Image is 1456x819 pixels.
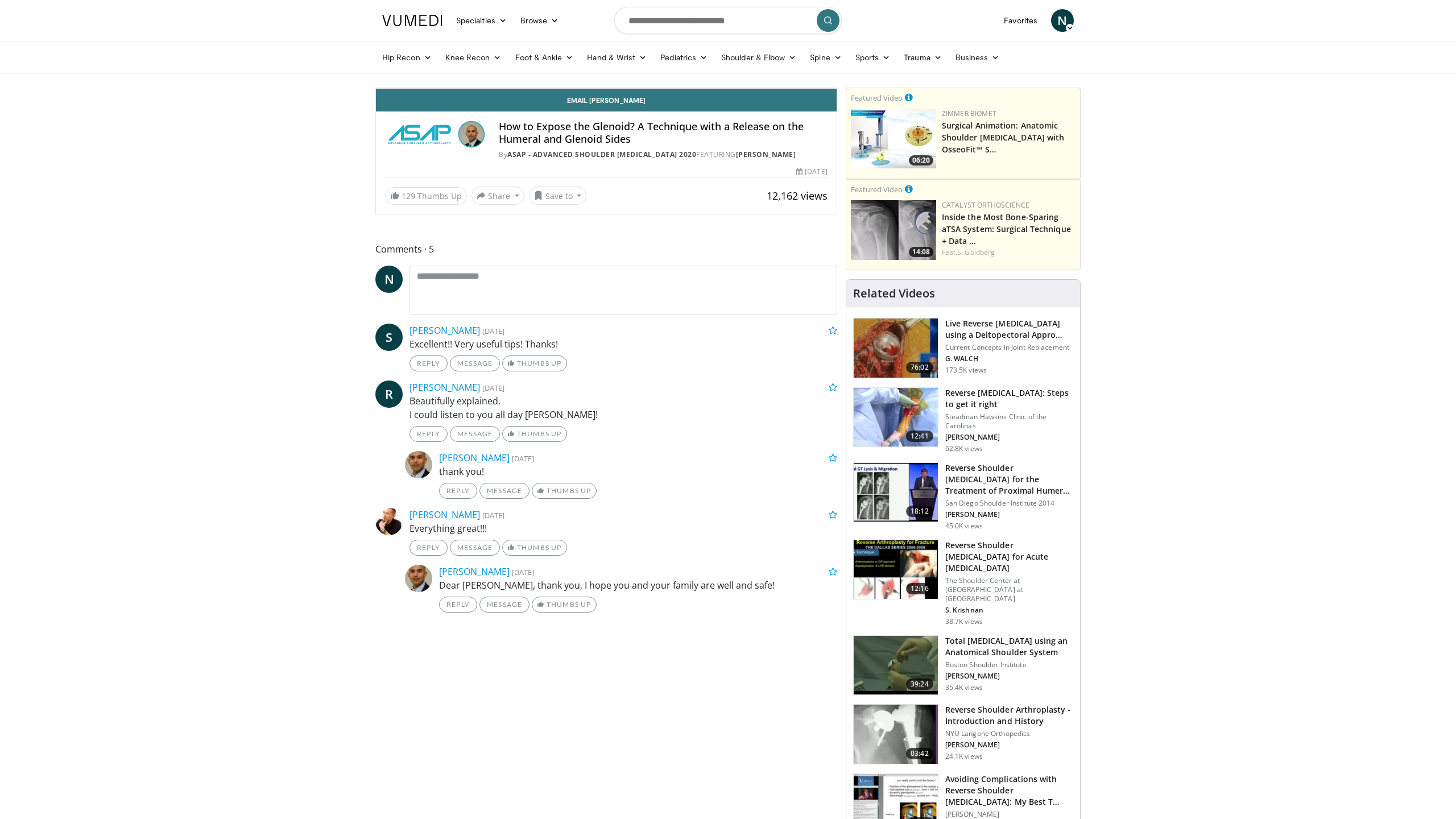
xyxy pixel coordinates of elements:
a: Foot & Ankle [508,46,581,69]
h3: Live Reverse [MEDICAL_DATA] using a Deltopectoral Appro… [945,318,1073,341]
span: 12:16 [906,583,933,594]
span: 12:41 [906,431,933,442]
img: butch_reverse_arthroplasty_3.png.150x105_q85_crop-smart_upscale.jpg [854,540,938,599]
p: [PERSON_NAME] [945,810,1073,819]
h3: Reverse Shoulder [MEDICAL_DATA] for the Treatment of Proximal Humeral … [945,462,1073,497]
a: Reply [409,355,448,371]
small: [DATE] [482,383,504,393]
small: Featured Video [851,93,903,103]
p: 38.7K views [945,617,983,626]
img: ASAP - Advanced Shoulder ArthroPlasty 2020 [385,121,453,148]
a: Message [450,355,500,371]
a: 129 Thumbs Up [385,187,467,205]
a: [PERSON_NAME] [439,565,510,578]
small: [DATE] [512,567,534,577]
p: Excellent!! Very useful tips! Thanks! [409,337,837,351]
a: Sports [849,46,897,69]
p: The Shoulder Center at [GEOGRAPHIC_DATA] at [GEOGRAPHIC_DATA] [945,576,1073,603]
a: Thumbs Up [532,597,596,613]
a: Business [949,46,1007,69]
p: Everything great!!! [409,522,837,535]
a: 06:20 [851,109,936,168]
h4: How to Expose the Glenoid? A Technique with a Release on the Humeral and Glenoid Sides [499,121,828,145]
p: [PERSON_NAME] [945,741,1073,750]
img: 9f15458b-d013-4cfd-976d-a83a3859932f.150x105_q85_crop-smart_upscale.jpg [851,200,936,260]
a: Hip Recon [375,46,439,69]
h3: Reverse Shoulder [MEDICAL_DATA] for Acute [MEDICAL_DATA] [945,540,1073,574]
a: Pediatrics [653,46,714,69]
a: Thumbs Up [502,540,566,556]
a: Catalyst OrthoScience [942,200,1030,210]
span: 39:24 [906,679,933,690]
a: Inside the Most Bone-Sparing aTSA System: Surgical Technique + Data … [942,212,1071,246]
div: [DATE] [796,167,827,177]
span: 03:42 [906,748,933,759]
img: Avatar [458,121,485,148]
a: Trauma [897,46,949,69]
small: Featured Video [851,184,903,195]
button: Share [471,187,524,205]
a: Thumbs Up [532,483,596,499]
p: 62.8K views [945,444,983,453]
span: 12,162 views [767,189,828,202]
a: 76:02 Live Reverse [MEDICAL_DATA] using a Deltopectoral Appro… Current Concepts in Joint Replacem... [853,318,1073,378]
p: [PERSON_NAME] [945,433,1073,442]
input: Search topics, interventions [614,7,842,34]
a: Knee Recon [439,46,508,69]
span: N [1051,9,1074,32]
p: NYU Langone Orthopedics [945,729,1073,738]
a: Thumbs Up [502,426,566,442]
a: [PERSON_NAME] [439,452,510,464]
small: [DATE] [482,326,504,336]
p: 45.0K views [945,522,983,531]
a: Reply [409,540,448,556]
p: thank you! [439,465,837,478]
div: By FEATURING [499,150,828,160]
a: [PERSON_NAME] [409,324,480,337]
a: Message [450,540,500,556]
img: 326034_0000_1.png.150x105_q85_crop-smart_upscale.jpg [854,388,938,447]
p: Boston Shoulder Institute [945,660,1073,669]
a: Reply [439,483,477,499]
h4: Related Videos [853,287,935,300]
small: [DATE] [482,510,504,520]
a: N [375,266,403,293]
button: Save to [529,187,587,205]
p: 24.1K views [945,752,983,761]
a: Favorites [997,9,1044,32]
a: Shoulder & Elbow [714,46,803,69]
a: Message [450,426,500,442]
span: Comments 5 [375,242,837,257]
a: 39:24 Total [MEDICAL_DATA] using an Anatomical Shoulder System Boston Shoulder Institute [PERSON_... [853,635,1073,696]
a: 12:16 Reverse Shoulder [MEDICAL_DATA] for Acute [MEDICAL_DATA] The Shoulder Center at [GEOGRAPHIC... [853,540,1073,626]
span: 18:12 [906,506,933,517]
img: Q2xRg7exoPLTwO8X4xMDoxOjA4MTsiGN.150x105_q85_crop-smart_upscale.jpg [854,463,938,522]
a: Browse [514,9,566,32]
a: [PERSON_NAME] [409,508,480,521]
p: [PERSON_NAME] [945,510,1073,519]
a: Email [PERSON_NAME] [376,89,837,111]
small: [DATE] [512,453,534,464]
p: San Diego Shoulder Institute 2014 [945,499,1073,508]
a: Hand & Wrist [580,46,653,69]
a: 18:12 Reverse Shoulder [MEDICAL_DATA] for the Treatment of Proximal Humeral … San Diego Shoulder ... [853,462,1073,531]
img: 38824_0000_3.png.150x105_q85_crop-smart_upscale.jpg [854,636,938,695]
a: S. Goldberg [957,247,995,257]
a: Reply [409,426,448,442]
a: R [375,380,403,408]
p: G. WALCH [945,354,1073,363]
h3: Total [MEDICAL_DATA] using an Anatomical Shoulder System [945,635,1073,658]
img: 684033_3.png.150x105_q85_crop-smart_upscale.jpg [854,318,938,378]
span: 76:02 [906,362,933,373]
span: 14:08 [909,247,933,257]
a: S [375,324,403,351]
h3: Reverse [MEDICAL_DATA]: Steps to get it right [945,387,1073,410]
p: Beautifully explained. I could listen to you all day [PERSON_NAME]! [409,394,837,421]
p: S. Krishnan [945,606,1073,615]
a: Spine [803,46,848,69]
h3: Avoiding Complications with Reverse Shoulder [MEDICAL_DATA]: My Best T… [945,773,1073,808]
a: Zimmer Biomet [942,109,996,118]
span: 06:20 [909,155,933,166]
a: [PERSON_NAME] [736,150,796,159]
